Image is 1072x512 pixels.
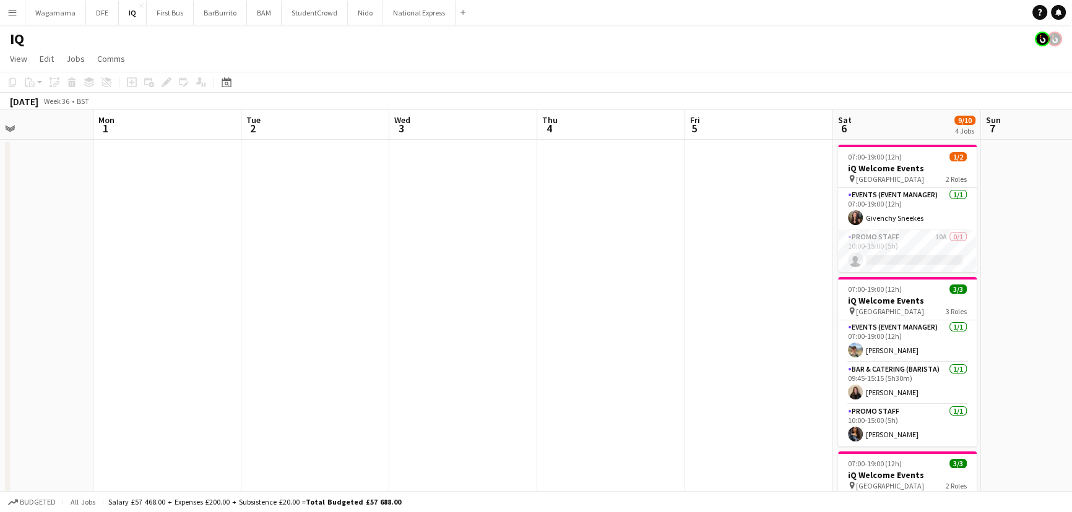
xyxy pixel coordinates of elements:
[348,1,383,25] button: Nido
[86,1,119,25] button: DFE
[5,51,32,67] a: View
[282,1,348,25] button: StudentCrowd
[147,1,194,25] button: First Bus
[35,51,59,67] a: Edit
[383,1,456,25] button: National Express
[40,53,54,64] span: Edit
[10,30,24,48] h1: IQ
[1035,32,1050,46] app-user-avatar: Tim Bodenham
[92,51,130,67] a: Comms
[77,96,89,106] div: BST
[10,95,38,108] div: [DATE]
[10,53,27,64] span: View
[247,1,282,25] button: BAM
[194,1,247,25] button: BarBurrito
[68,497,98,506] span: All jobs
[6,495,58,509] button: Budgeted
[20,498,56,506] span: Budgeted
[61,51,90,67] a: Jobs
[108,497,401,506] div: Salary £57 468.00 + Expenses £200.00 + Subsistence £20.00 =
[97,53,125,64] span: Comms
[25,1,86,25] button: Wagamama
[306,497,401,506] span: Total Budgeted £57 688.00
[66,53,85,64] span: Jobs
[119,1,147,25] button: IQ
[1047,32,1062,46] app-user-avatar: Tim Bodenham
